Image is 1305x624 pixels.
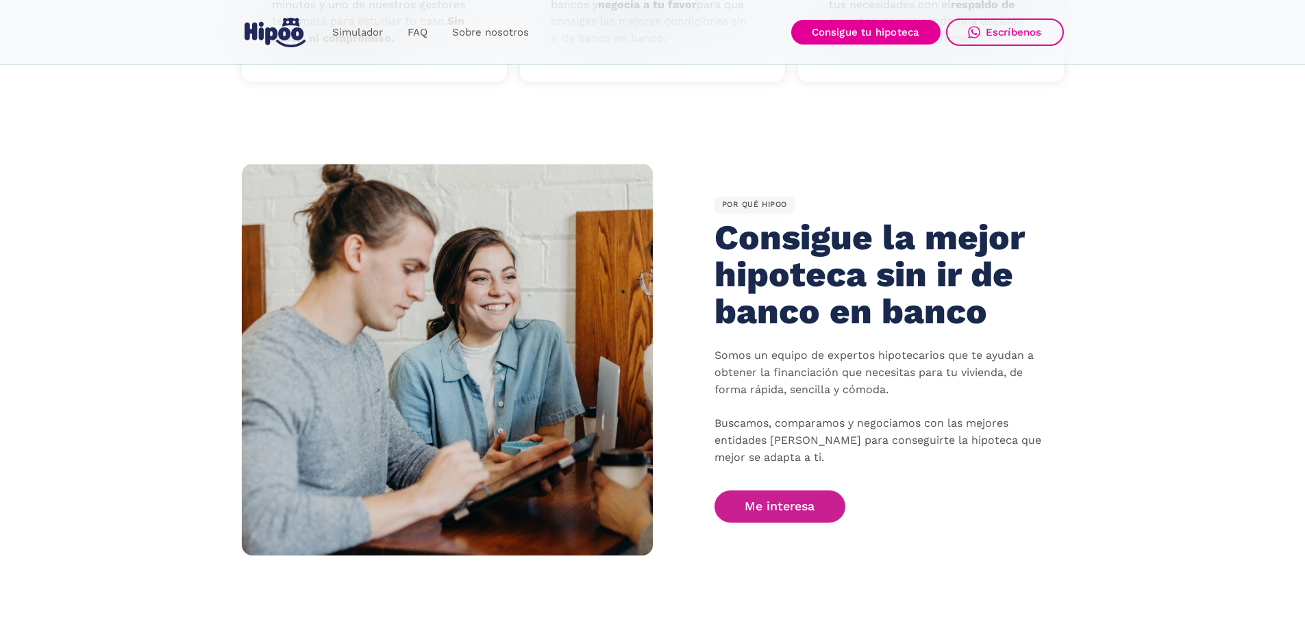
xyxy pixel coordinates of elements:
[791,20,941,45] a: Consigue tu hipoteca
[242,12,309,53] a: home
[986,26,1042,38] div: Escríbenos
[714,197,795,214] div: POR QUÉ HIPOO
[320,19,395,46] a: Simulador
[946,18,1064,46] a: Escríbenos
[395,19,440,46] a: FAQ
[714,347,1043,466] p: Somos un equipo de expertos hipotecarios que te ayudan a obtener la financiación que necesitas pa...
[714,219,1030,329] h2: Consigue la mejor hipoteca sin ir de banco en banco
[440,19,541,46] a: Sobre nosotros
[714,490,846,523] a: Me interesa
